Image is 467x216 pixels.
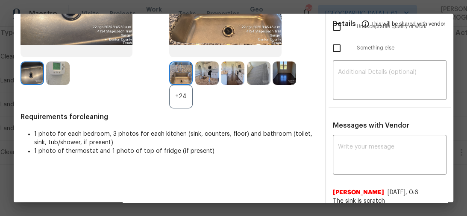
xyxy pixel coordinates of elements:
div: +24 [169,85,193,108]
span: Messages with Vendor [333,122,409,129]
span: Requirements for cleaning [21,113,318,121]
span: Something else [357,44,447,52]
span: [DATE], 0:6 [388,190,418,196]
li: 1 photo for each bedroom, 3 photos for each kitchen (sink, counters, floor) and bathroom (toilet,... [34,130,318,147]
span: [PERSON_NAME] [333,188,384,197]
li: 1 photo of thermostat and 1 photo of top of fridge (if present) [34,147,318,155]
span: This will be shared with vendor [371,14,445,34]
div: Something else [326,38,454,59]
span: The sink is scratch [333,197,447,205]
